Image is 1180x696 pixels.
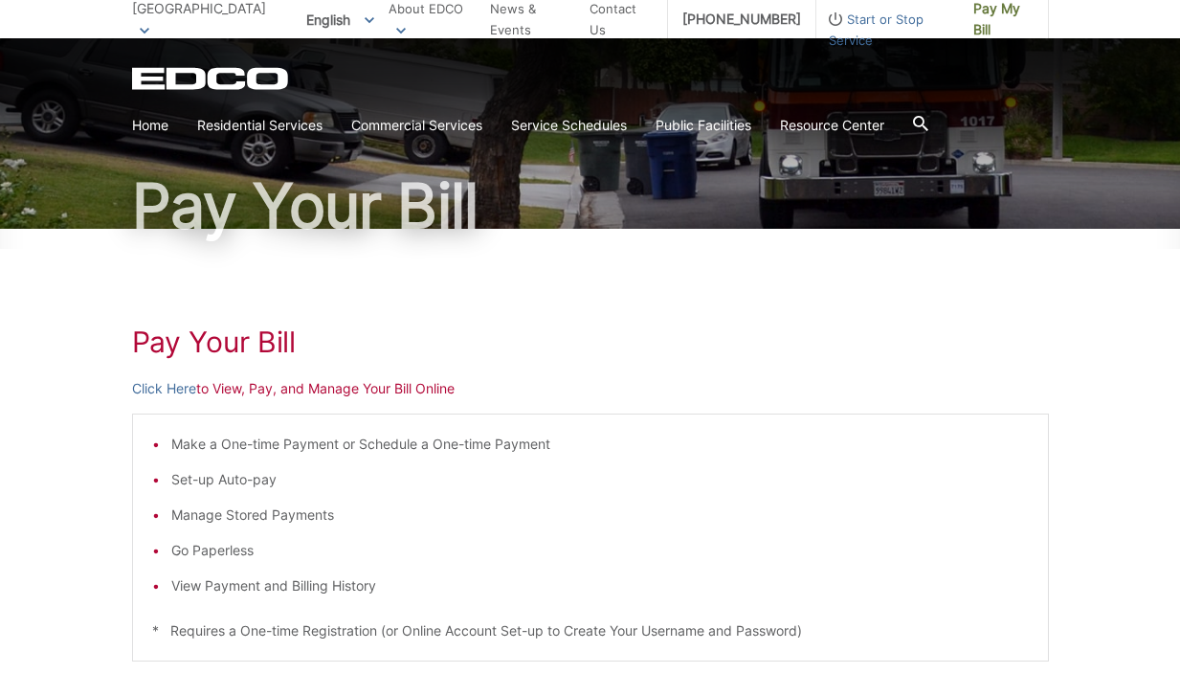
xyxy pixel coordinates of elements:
[292,4,389,35] span: English
[132,325,1049,359] h1: Pay Your Bill
[171,469,1029,490] li: Set-up Auto-pay
[197,115,323,136] a: Residential Services
[132,378,196,399] a: Click Here
[171,505,1029,526] li: Manage Stored Payments
[132,115,168,136] a: Home
[132,175,1049,236] h1: Pay Your Bill
[656,115,751,136] a: Public Facilities
[351,115,482,136] a: Commercial Services
[780,115,884,136] a: Resource Center
[132,378,1049,399] p: to View, Pay, and Manage Your Bill Online
[132,67,291,90] a: EDCD logo. Return to the homepage.
[171,575,1029,596] li: View Payment and Billing History
[171,540,1029,561] li: Go Paperless
[511,115,627,136] a: Service Schedules
[171,434,1029,455] li: Make a One-time Payment or Schedule a One-time Payment
[152,620,1029,641] p: * Requires a One-time Registration (or Online Account Set-up to Create Your Username and Password)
